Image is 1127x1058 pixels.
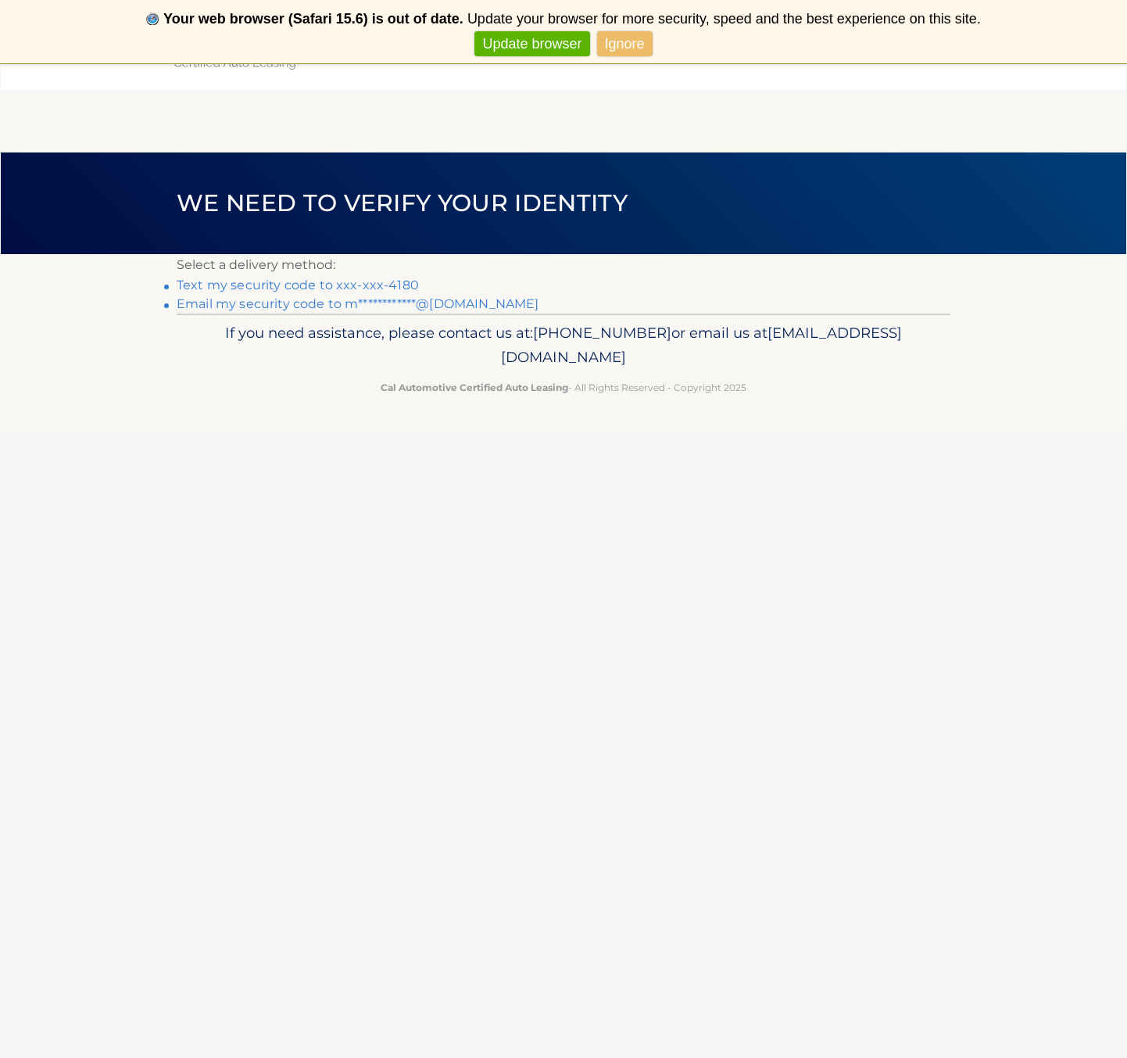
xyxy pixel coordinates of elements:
[474,31,589,57] a: Update browser
[163,11,463,27] b: Your web browser (Safari 15.6) is out of date.
[187,321,940,371] p: If you need assistance, please contact us at: or email us at
[597,31,653,57] a: Ignore
[187,379,940,396] p: - All Rights Reserved - Copyright 2025
[177,278,419,292] a: Text my security code to xxx-xxx-4180
[467,11,981,27] span: Update your browser for more security, speed and the best experience on this site.
[177,188,628,217] span: We need to verify your identity
[177,254,950,276] p: Select a delivery method:
[533,324,671,342] span: [PHONE_NUMBER]
[381,382,568,393] strong: Cal Automotive Certified Auto Leasing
